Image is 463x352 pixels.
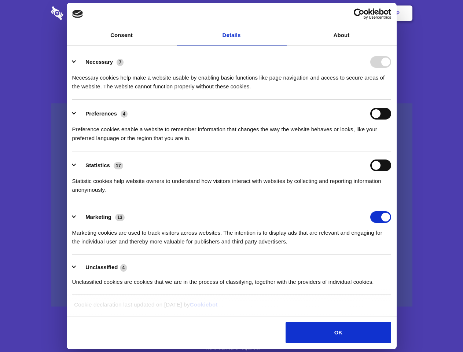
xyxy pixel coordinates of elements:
button: Unclassified (4) [72,263,132,272]
button: Statistics (17) [72,159,128,171]
span: 13 [115,214,125,221]
div: Marketing cookies are used to track visitors across websites. The intention is to display ads tha... [72,223,391,246]
a: About [287,25,397,45]
label: Statistics [85,162,110,168]
img: logo-wordmark-white-trans-d4663122ce5f474addd5e946df7df03e33cb6a1c49d2221995e7729f52c070b2.svg [51,6,114,20]
button: Marketing (13) [72,211,129,223]
button: OK [286,322,391,343]
a: Pricing [215,2,247,25]
div: Statistic cookies help website owners to understand how visitors interact with websites by collec... [72,171,391,194]
a: Consent [67,25,177,45]
a: Cookiebot [190,301,218,308]
h4: Auto-redaction of sensitive data, encrypted data sharing and self-destructing private chats. Shar... [51,67,412,91]
button: Necessary (7) [72,56,128,68]
iframe: Drift Widget Chat Controller [426,315,454,343]
div: Preference cookies enable a website to remember information that changes the way the website beha... [72,120,391,143]
img: logo [72,10,83,18]
button: Preferences (4) [72,108,132,120]
span: 17 [114,162,123,169]
span: 4 [121,110,128,118]
label: Preferences [85,110,117,117]
a: Usercentrics Cookiebot - opens in a new window [327,8,391,19]
label: Marketing [85,214,111,220]
a: Login [332,2,364,25]
div: Cookie declaration last updated on [DATE] by [69,300,394,315]
div: Unclassified cookies are cookies that we are in the process of classifying, together with the pro... [72,272,391,286]
a: Contact [297,2,331,25]
div: Necessary cookies help make a website usable by enabling basic functions like page navigation and... [72,68,391,91]
h1: Eliminate Slack Data Loss. [51,33,412,59]
a: Wistia video thumbnail [51,103,412,307]
span: 4 [120,264,127,271]
span: 7 [117,59,124,66]
label: Necessary [85,59,113,65]
a: Details [177,25,287,45]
